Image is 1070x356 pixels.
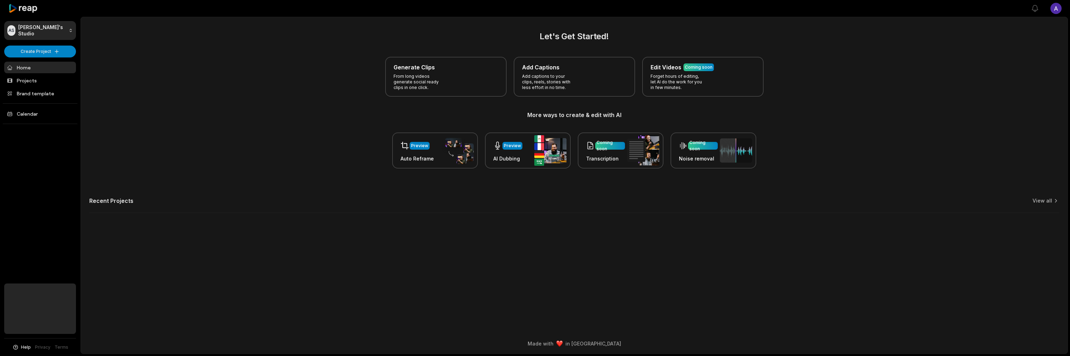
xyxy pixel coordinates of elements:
[689,139,716,152] div: Coming soon
[1033,197,1052,204] a: View all
[89,197,133,204] h2: Recent Projects
[35,344,50,350] a: Privacy
[87,340,1061,347] div: Made with in [GEOGRAPHIC_DATA]
[522,74,576,90] p: Add captions to your clips, reels, stories with less effort in no time.
[394,74,448,90] p: From long videos generate social ready clips in one click.
[627,135,659,165] img: transcription.png
[7,25,15,36] div: AS
[4,88,76,99] a: Brand template
[89,111,1059,119] h3: More ways to create & edit with AI
[4,75,76,86] a: Projects
[4,46,76,57] button: Create Project
[394,63,435,71] h3: Generate Clips
[55,344,68,350] a: Terms
[411,143,428,149] div: Preview
[556,341,563,347] img: heart emoji
[12,344,31,350] button: Help
[21,344,31,350] span: Help
[720,138,752,163] img: noise_removal.png
[651,74,705,90] p: Forget hours of editing, let AI do the work for you in few minutes.
[586,155,625,162] h3: Transcription
[4,62,76,73] a: Home
[534,135,567,166] img: ai_dubbing.png
[597,139,624,152] div: Coming soon
[4,108,76,119] a: Calendar
[401,155,434,162] h3: Auto Reframe
[442,137,474,164] img: auto_reframe.png
[522,63,560,71] h3: Add Captions
[18,24,66,37] p: [PERSON_NAME]'s Studio
[679,155,718,162] h3: Noise removal
[651,63,681,71] h3: Edit Videos
[685,64,713,70] div: Coming soon
[504,143,521,149] div: Preview
[493,155,522,162] h3: AI Dubbing
[89,30,1059,43] h2: Let's Get Started!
